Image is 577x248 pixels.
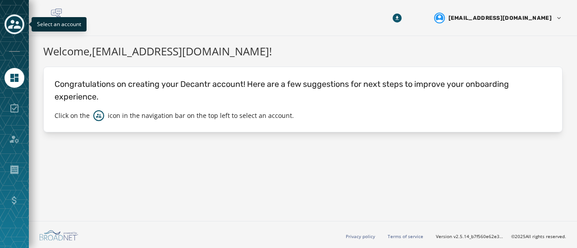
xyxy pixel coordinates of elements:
[388,233,423,239] a: Terms of service
[55,111,90,120] p: Click on the
[430,9,566,27] button: User settings
[511,233,566,239] span: © 2025 All rights reserved.
[453,233,504,240] span: v2.5.14_b7f560e62e3347fd09829e8ac9922915a95fe427
[37,20,81,28] span: Select an account
[55,78,551,103] p: Congratulations on creating your Decantr account! Here are a few suggestions for next steps to im...
[5,14,24,34] button: Toggle account select drawer
[436,233,504,240] span: Version
[5,68,24,88] a: Navigate to Home
[449,14,552,22] span: [EMAIL_ADDRESS][DOMAIN_NAME]
[43,43,563,59] h1: Welcome, [EMAIL_ADDRESS][DOMAIN_NAME] !
[108,111,294,120] p: icon in the navigation bar on the top left to select an account.
[346,233,375,239] a: Privacy policy
[389,10,405,26] button: Download Menu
